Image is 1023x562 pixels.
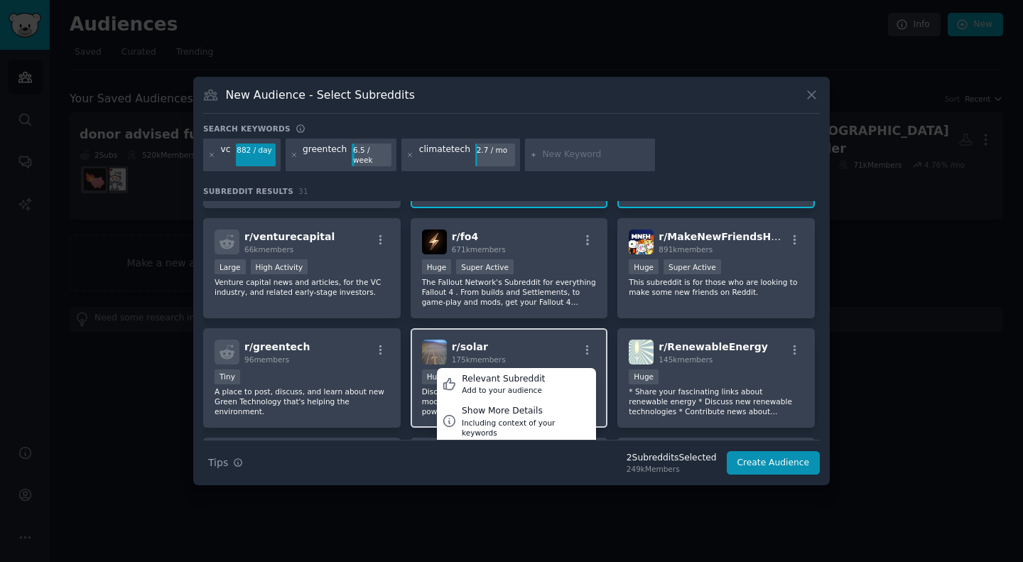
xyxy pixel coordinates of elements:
[627,452,717,465] div: 2 Subreddit s Selected
[221,144,231,166] div: vc
[629,229,654,254] img: MakeNewFriendsHere
[352,144,391,166] div: 6.5 / week
[462,385,545,395] div: Add to your audience
[422,340,447,364] img: solar
[236,144,276,156] div: 882 / day
[629,259,659,274] div: Huge
[462,373,545,386] div: Relevant Subreddit
[659,231,789,242] span: r/ MakeNewFriendsHere
[542,148,650,161] input: New Keyword
[664,259,721,274] div: Super Active
[226,87,415,102] h3: New Audience - Select Subreddits
[298,187,308,195] span: 31
[462,405,591,418] div: Show More Details
[215,369,240,384] div: Tiny
[203,450,248,475] button: Tips
[303,144,347,166] div: greentech
[452,341,488,352] span: r/ solar
[215,259,246,274] div: Large
[456,259,514,274] div: Super Active
[629,369,659,384] div: Huge
[422,369,452,384] div: Huge
[419,144,470,166] div: climatetech
[462,418,591,438] div: Including context of your keywords
[203,186,293,196] span: Subreddit Results
[251,259,308,274] div: High Activity
[215,277,389,297] p: Venture capital news and articles, for the VC industry, and related early-stage investors.
[629,277,803,297] p: This subreddit is for those who are looking to make some new friends on Reddit.
[452,231,478,242] span: r/ fo4
[422,387,597,416] p: Discussion of solar photovoltaic systems, modules, the solar energy business, solar power product...
[627,464,717,474] div: 249k Members
[422,229,447,254] img: fo4
[422,277,597,307] p: The Fallout Network's Subreddit for everything Fallout 4 . From builds and Settlements, to game-p...
[244,355,289,364] span: 96 members
[203,124,291,134] h3: Search keywords
[244,245,293,254] span: 66k members
[452,355,506,364] span: 175k members
[422,259,452,274] div: Huge
[659,245,713,254] span: 891k members
[215,387,389,416] p: A place to post, discuss, and learn about new Green Technology that's helping the environment.
[244,231,335,242] span: r/ venturecapital
[727,451,821,475] button: Create Audience
[475,144,515,156] div: 2.7 / mo
[244,341,310,352] span: r/ greentech
[208,455,228,470] span: Tips
[629,340,654,364] img: RenewableEnergy
[629,387,803,416] p: * Share your fascinating links about renewable energy * Discuss new renewable technologies * Cont...
[659,355,713,364] span: 145k members
[659,341,768,352] span: r/ RenewableEnergy
[452,245,506,254] span: 671k members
